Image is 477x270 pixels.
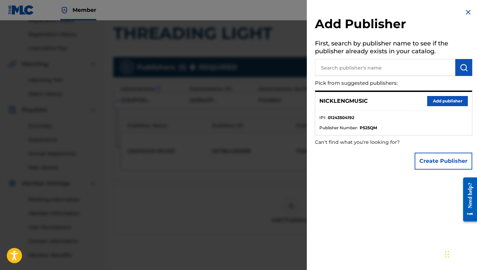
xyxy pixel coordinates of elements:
h5: First, search by publisher name to see if the publisher already exists in your catalog. [315,38,472,59]
iframe: Resource Center [458,172,477,227]
div: Drag [445,244,449,265]
iframe: Chat Widget [443,237,477,270]
span: Member [73,6,96,14]
img: Search Works [460,63,468,72]
img: MLC Logo [8,5,34,15]
p: NICKLENGMUSIC [319,97,368,105]
p: Can't find what you're looking for? [315,135,434,149]
button: Create Publisher [415,153,472,170]
input: Search publisher's name [315,59,455,76]
span: Publisher Number : [319,125,358,131]
strong: 01243504192 [328,115,354,121]
p: Pick from suggested publishers: [315,76,434,91]
h2: Add Publisher [315,16,472,34]
strong: P525QM [360,125,377,131]
span: IPI : [319,115,326,121]
img: Top Rightsholder [60,6,68,14]
button: Add publisher [427,96,468,106]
